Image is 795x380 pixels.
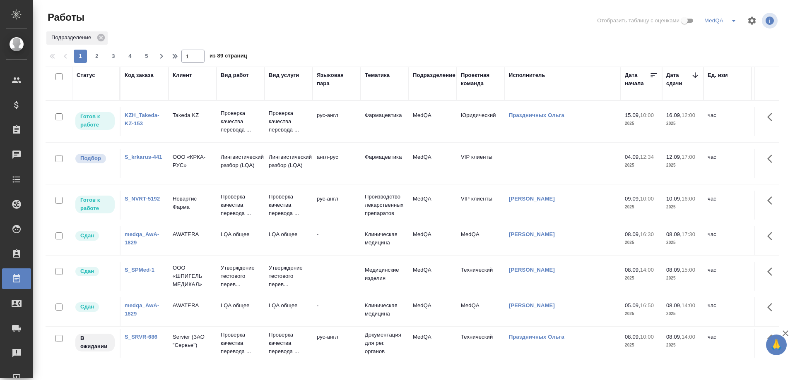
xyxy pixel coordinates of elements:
[509,334,564,340] a: Праздничных Ольга
[640,231,654,237] p: 16:30
[75,111,116,131] div: Исполнитель может приступить к работе
[269,193,308,217] p: Проверка качества перевода ...
[682,302,695,308] p: 14:00
[173,111,212,119] p: Takeda KZ
[666,161,699,170] p: 2025
[682,334,695,340] p: 14:00
[313,191,361,220] td: рус-англ
[682,196,695,202] p: 16:00
[317,71,357,88] div: Языковая пара
[702,14,742,27] div: split button
[625,302,640,308] p: 05.09,
[625,239,658,247] p: 2025
[313,297,361,326] td: -
[703,329,752,358] td: час
[125,71,154,79] div: Код заказа
[682,154,695,160] p: 17:00
[666,71,691,88] div: Дата сдачи
[457,262,505,291] td: Технический
[682,231,695,237] p: 17:30
[703,226,752,255] td: час
[625,119,658,128] p: 2025
[140,52,153,60] span: 5
[90,50,104,63] button: 2
[457,226,505,255] td: MedQA
[762,297,782,317] button: Здесь прячутся важные кнопки
[173,153,212,170] p: ООО «КРКА-РУС»
[625,203,658,211] p: 2025
[666,310,699,318] p: 2025
[409,191,457,220] td: MedQA
[703,107,752,136] td: час
[80,232,94,240] p: Сдан
[640,196,654,202] p: 10:00
[769,336,783,354] span: 🙏
[666,239,699,247] p: 2025
[140,50,153,63] button: 5
[762,191,782,210] button: Здесь прячутся важные кнопки
[625,161,658,170] p: 2025
[221,331,260,356] p: Проверка качества перевода ...
[221,71,249,79] div: Вид работ
[125,154,162,160] a: S_krkarus-441
[80,267,94,275] p: Сдан
[221,193,260,217] p: Проверка качества перевода ...
[123,50,137,63] button: 4
[682,267,695,273] p: 15:00
[269,153,308,170] p: Лингвистический разбор (LQA)
[640,334,654,340] p: 10:00
[365,71,390,79] div: Тематика
[269,301,308,310] p: LQA общее
[762,107,782,127] button: Здесь прячутся важные кнопки
[666,231,682,237] p: 08.09,
[80,112,110,129] p: Готов к работе
[703,262,752,291] td: час
[46,31,108,45] div: Подразделение
[269,264,308,289] p: Утверждение тестового перев...
[46,11,84,24] span: Работы
[173,264,212,289] p: ООО «ШПИГЕЛЬ МЕДИКАЛ»
[640,267,654,273] p: 14:00
[409,329,457,358] td: MedQA
[123,52,137,60] span: 4
[77,71,95,79] div: Статус
[509,231,555,237] a: [PERSON_NAME]
[173,195,212,211] p: Новартис Фарма
[365,111,405,119] p: Фармацевтика
[666,274,699,282] p: 2025
[409,149,457,178] td: MedQA
[625,267,640,273] p: 08.09,
[409,226,457,255] td: MedQA
[666,267,682,273] p: 08.09,
[509,196,555,202] a: [PERSON_NAME]
[409,107,457,136] td: MedQA
[708,71,728,79] div: Ед. изм
[173,301,212,310] p: AWATERA
[457,329,505,358] td: Технический
[640,154,654,160] p: 12:34
[703,149,752,178] td: час
[597,17,679,25] span: Отобразить таблицу с оценками
[80,303,94,311] p: Сдан
[766,335,787,355] button: 🙏
[75,153,116,164] div: Можно подбирать исполнителей
[125,112,159,127] a: KZH_Takeda-KZ-153
[365,301,405,318] p: Клиническая медицина
[125,334,157,340] a: S_SRVR-686
[666,196,682,202] p: 10.09,
[313,107,361,136] td: рус-англ
[221,109,260,134] p: Проверка качества перевода ...
[752,262,793,291] td: 0.33
[269,71,299,79] div: Вид услуги
[666,341,699,349] p: 2025
[221,264,260,289] p: Утверждение тестового перев...
[365,331,405,356] p: Документация для рег. органов
[762,13,779,29] span: Посмотреть информацию
[75,230,116,241] div: Менеджер проверил работу исполнителя, передает ее на следующий этап
[625,154,640,160] p: 04.09,
[409,262,457,291] td: MedQA
[625,310,658,318] p: 2025
[125,196,160,202] a: S_NVRT-5192
[762,329,782,349] button: Здесь прячутся важные кнопки
[365,230,405,247] p: Клиническая медицина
